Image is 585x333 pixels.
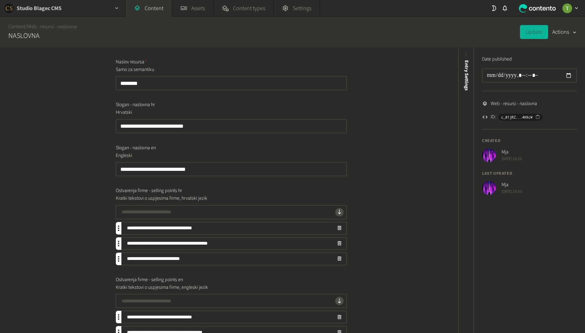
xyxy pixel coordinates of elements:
[482,56,512,63] label: Date published
[27,23,77,30] a: Web - resursi - naslovna
[116,195,274,202] p: Kratki tekstovi o uspjesima firme, hrvatski jezik
[8,31,40,41] h2: NASLOVNA
[116,152,274,159] p: Engleski
[491,113,496,121] span: ID:
[116,109,274,116] p: Hrvatski
[502,156,522,162] span: [DATE] 19:26
[498,114,543,121] button: c_01jRZ...4HXcW
[482,171,577,177] h4: Last updated
[8,23,25,30] a: Content
[116,187,182,195] span: Ostvarenja firme - selling points hr
[116,101,155,109] span: Slogan - naslovna hr
[482,181,496,195] img: Mja
[116,144,156,152] span: Slogan - naslovna en
[116,66,274,73] p: Samo za semantiku
[520,25,548,39] button: Update
[463,60,470,90] span: Entry Settings
[25,23,27,30] span: /
[491,100,537,108] span: Web - resursi - naslovna
[17,4,62,13] h2: Studio Blagec CMS
[501,114,532,120] span: c_01jRZ...4HXcW
[502,149,522,156] span: Mja
[233,4,265,13] span: Content types
[502,181,522,189] span: Mja
[4,3,14,13] img: Studio Blagec CMS
[116,276,183,284] span: Ostvarenja firme - selling points en
[482,148,496,162] img: Mja
[116,58,147,66] span: Naslov resursa
[552,25,577,39] button: Actions
[502,189,522,195] span: [DATE] 19:53
[562,3,572,13] img: Tihana Blagec
[293,4,311,13] span: Settings
[482,138,577,144] h4: Created
[116,284,274,291] p: Kratki tekstovi o uspjesima firme, engleski jezik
